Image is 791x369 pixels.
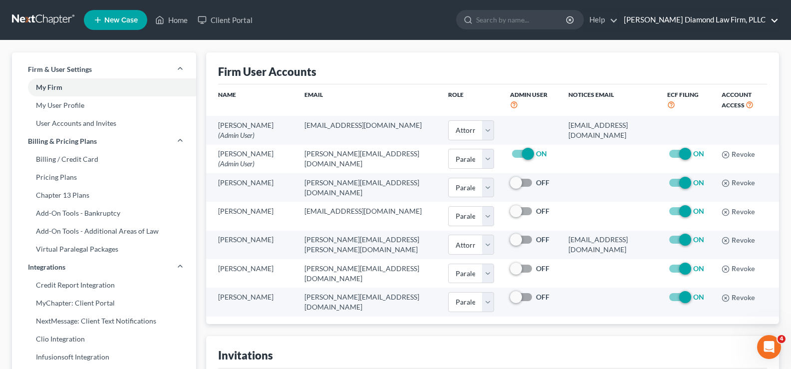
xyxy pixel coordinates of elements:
[206,145,296,173] td: [PERSON_NAME]
[296,116,440,144] td: [EMAIL_ADDRESS][DOMAIN_NAME]
[476,10,567,29] input: Search by name...
[296,202,440,230] td: [EMAIL_ADDRESS][DOMAIN_NAME]
[28,136,97,146] span: Billing & Pricing Plans
[104,16,138,24] span: New Case
[536,178,549,187] strong: OFF
[206,84,296,116] th: Name
[12,240,196,258] a: Virtual Paralegal Packages
[440,84,503,116] th: Role
[722,294,755,302] button: Revoke
[296,84,440,116] th: Email
[28,262,65,272] span: Integrations
[693,293,704,301] strong: ON
[12,132,196,150] a: Billing & Pricing Plans
[12,348,196,366] a: Infusionsoft Integration
[12,186,196,204] a: Chapter 13 Plans
[722,237,755,245] button: Revoke
[12,204,196,222] a: Add-On Tools - Bankruptcy
[296,231,440,259] td: [PERSON_NAME][EMAIL_ADDRESS][PERSON_NAME][DOMAIN_NAME]
[12,168,196,186] a: Pricing Plans
[12,96,196,114] a: My User Profile
[693,264,704,273] strong: ON
[757,335,781,359] iframe: Intercom live chat
[560,231,659,259] td: [EMAIL_ADDRESS][DOMAIN_NAME]
[206,288,296,316] td: [PERSON_NAME]
[28,64,92,74] span: Firm & User Settings
[693,235,704,244] strong: ON
[536,235,549,244] strong: OFF
[296,145,440,173] td: [PERSON_NAME][EMAIL_ADDRESS][DOMAIN_NAME]
[560,84,659,116] th: Notices Email
[560,116,659,144] td: [EMAIL_ADDRESS][DOMAIN_NAME]
[12,330,196,348] a: Clio Integration
[12,312,196,330] a: NextMessage: Client Text Notifications
[722,151,755,159] button: Revoke
[722,265,755,273] button: Revoke
[12,258,196,276] a: Integrations
[12,276,196,294] a: Credit Report Integration
[722,179,755,187] button: Revoke
[693,178,704,187] strong: ON
[206,202,296,230] td: [PERSON_NAME]
[584,11,618,29] a: Help
[12,150,196,168] a: Billing / Credit Card
[150,11,193,29] a: Home
[693,149,704,158] strong: ON
[536,207,549,215] strong: OFF
[218,131,255,139] span: (Admin User)
[206,116,296,144] td: [PERSON_NAME]
[218,348,273,363] div: Invitations
[12,222,196,240] a: Add-On Tools - Additional Areas of Law
[12,294,196,312] a: MyChapter: Client Portal
[193,11,258,29] a: Client Portal
[536,149,547,158] strong: ON
[206,259,296,288] td: [PERSON_NAME]
[296,259,440,288] td: [PERSON_NAME][EMAIL_ADDRESS][DOMAIN_NAME]
[778,335,786,343] span: 4
[693,207,704,215] strong: ON
[218,159,255,168] span: (Admin User)
[722,208,755,216] button: Revoke
[296,173,440,202] td: [PERSON_NAME][EMAIL_ADDRESS][DOMAIN_NAME]
[206,173,296,202] td: [PERSON_NAME]
[510,91,547,98] span: Admin User
[12,114,196,132] a: User Accounts and Invites
[12,78,196,96] a: My Firm
[218,64,316,79] div: Firm User Accounts
[619,11,779,29] a: [PERSON_NAME] Diamond Law Firm, PLLC
[536,293,549,301] strong: OFF
[536,264,549,273] strong: OFF
[296,288,440,316] td: [PERSON_NAME][EMAIL_ADDRESS][DOMAIN_NAME]
[12,60,196,78] a: Firm & User Settings
[667,91,699,98] span: ECF Filing
[722,91,752,109] span: Account Access
[206,231,296,259] td: [PERSON_NAME]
